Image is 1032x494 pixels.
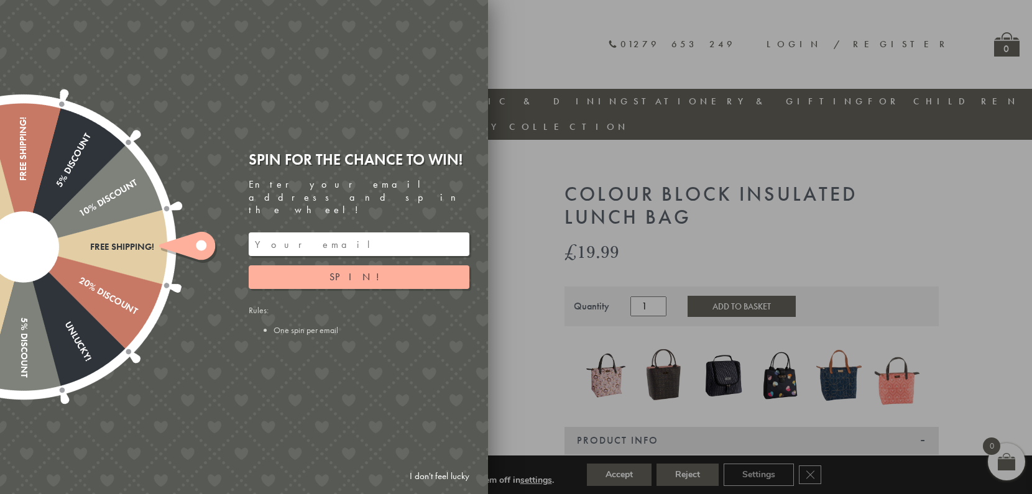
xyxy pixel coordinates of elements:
div: Free shipping! [24,242,154,252]
a: I don't feel lucky [403,465,476,488]
span: Spin! [329,270,389,283]
li: One spin per email [274,324,469,336]
div: 5% Discount [19,131,93,249]
div: Free shipping! [18,117,29,247]
button: Spin! [249,265,469,289]
div: 20% Discount [21,242,139,317]
div: Enter your email address and spin the wheel! [249,178,469,217]
div: 5% Discount [18,247,29,378]
input: Your email [249,232,469,256]
div: Spin for the chance to win! [249,150,469,169]
div: Rules: [249,304,469,336]
div: Unlucky! [19,244,93,362]
div: 10% Discount [21,177,139,252]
